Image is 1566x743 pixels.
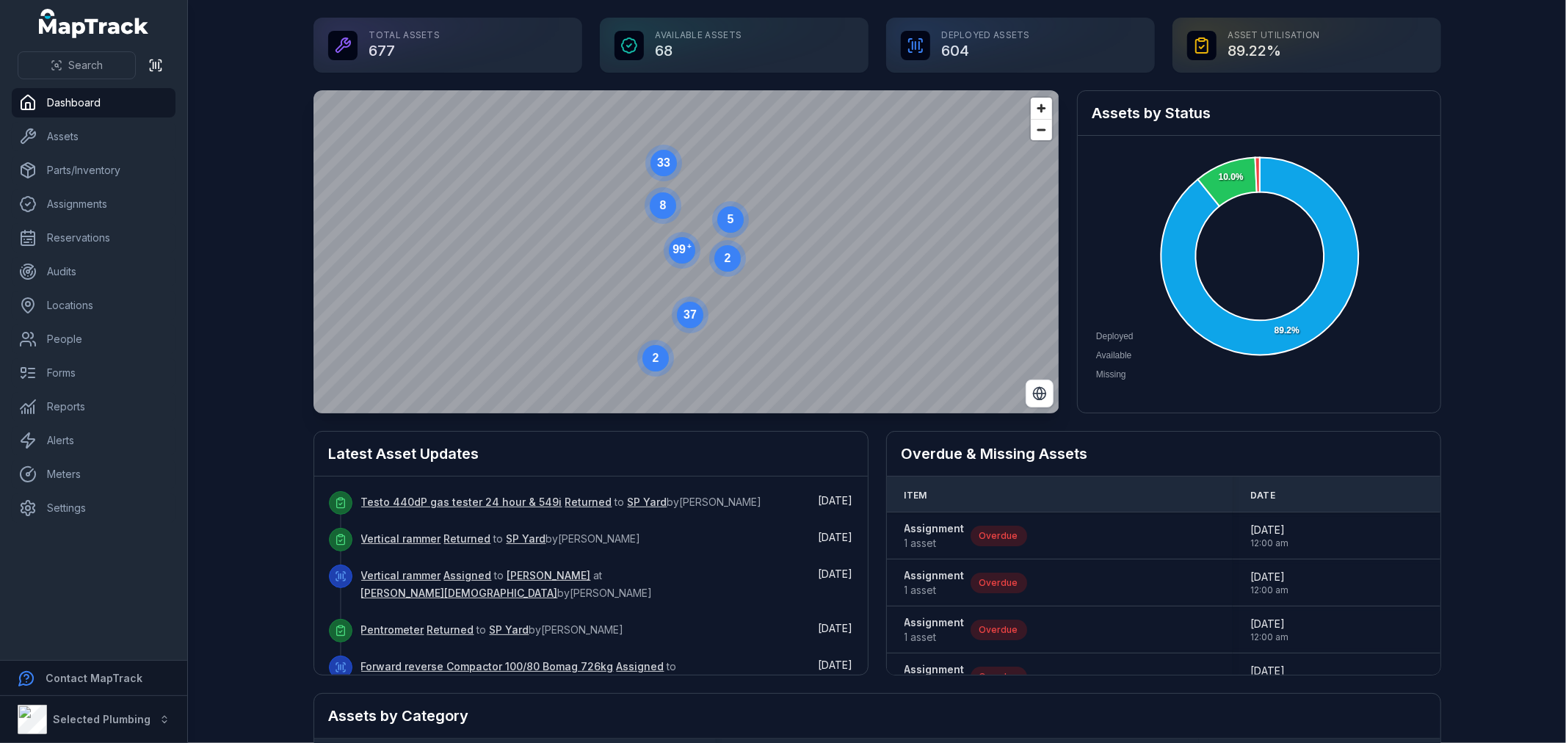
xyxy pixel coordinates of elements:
a: Vertical rammer [361,532,441,546]
time: 9/30/2025, 12:00:00 AM [1250,617,1288,643]
a: Returned [427,623,474,637]
a: Assignment1 asset [905,615,965,645]
a: MapTrack [39,9,149,38]
span: to at by [PERSON_NAME] [361,569,653,599]
button: Zoom out [1031,119,1052,140]
a: Assignment1 asset [905,568,965,598]
a: People [12,325,175,354]
a: Dashboard [12,88,175,117]
span: [DATE] [819,494,853,507]
span: 12:00 am [1250,584,1288,596]
text: 5 [727,213,733,225]
strong: Selected Plumbing [53,713,151,725]
h2: Assets by Category [329,706,1426,726]
span: to by [PERSON_NAME] [361,532,641,545]
span: [DATE] [819,531,853,543]
time: 9/30/2025, 12:00:00 AM [1250,523,1288,549]
time: 10/10/2025, 8:26:39 AM [819,494,853,507]
a: SP Yard [490,623,529,637]
a: Forms [12,358,175,388]
a: Pentrometer [361,623,424,637]
a: Settings [12,493,175,523]
span: 12:00 am [1250,537,1288,549]
span: 1 asset [905,583,965,598]
time: 10/9/2025, 2:58:28 PM [819,622,853,634]
text: 2 [724,252,731,264]
a: Reservations [12,223,175,253]
h2: Latest Asset Updates [329,443,853,464]
span: [DATE] [819,568,853,580]
a: Returned [444,532,491,546]
span: [DATE] [819,622,853,634]
div: Overdue [971,573,1027,593]
div: Overdue [971,526,1027,546]
text: 8 [659,199,666,211]
span: [DATE] [1250,617,1288,631]
a: Assignment [905,662,965,692]
span: to by [PERSON_NAME] [361,623,624,636]
a: Audits [12,257,175,286]
strong: Assignment [905,521,965,536]
a: Alerts [12,426,175,455]
time: 10/9/2025, 1:05:27 PM [819,659,853,671]
span: Search [68,58,103,73]
a: Testo 440dP gas tester 24 hour & 549i [361,495,562,510]
canvas: Map [313,90,1059,413]
span: Date [1250,490,1275,501]
h2: Assets by Status [1092,103,1426,123]
span: [DATE] [1250,570,1288,584]
a: Reports [12,392,175,421]
strong: Assignment [905,568,965,583]
strong: Assignment [905,615,965,630]
a: Forward reverse Compactor 100/80 Bomag 726kg [361,659,614,674]
a: Assigned [444,568,492,583]
span: 1 asset [905,536,965,551]
a: Assignments [12,189,175,219]
a: Assigned [617,659,664,674]
time: 9/19/2025, 12:00:00 AM [1250,570,1288,596]
span: to by [PERSON_NAME] [361,660,677,690]
tspan: + [686,242,691,250]
span: [DATE] [819,659,853,671]
span: 12:00 am [1250,631,1288,643]
time: 9/30/2025, 12:00:00 AM [1250,664,1288,690]
a: Assets [12,122,175,151]
button: Zoom in [1031,98,1052,119]
a: Meters [12,460,175,489]
time: 10/9/2025, 3:35:30 PM [819,568,853,580]
strong: Contact MapTrack [46,672,142,684]
span: Missing [1096,369,1126,380]
a: [PERSON_NAME] [507,568,591,583]
div: Overdue [971,620,1027,640]
a: Returned [565,495,612,510]
button: Search [18,51,136,79]
text: 37 [684,308,697,321]
text: 33 [657,156,670,169]
div: Overdue [971,667,1027,687]
span: Available [1096,350,1131,360]
a: Vertical rammer [361,568,441,583]
a: Parts/Inventory [12,156,175,185]
button: Switch to Satellite View [1026,380,1054,407]
span: to by [PERSON_NAME] [361,496,762,508]
text: 2 [652,352,659,364]
text: 99 [673,242,692,255]
span: Deployed [1096,331,1134,341]
h2: Overdue & Missing Assets [902,443,1426,464]
span: Item [905,490,927,501]
a: [PERSON_NAME][DEMOGRAPHIC_DATA] [361,586,558,601]
a: SP Yard [628,495,667,510]
strong: Assignment [905,662,965,677]
a: Locations [12,291,175,320]
a: SP Yard [507,532,546,546]
span: [DATE] [1250,523,1288,537]
span: [DATE] [1250,664,1288,678]
span: 1 asset [905,630,965,645]
time: 10/9/2025, 3:35:47 PM [819,531,853,543]
a: Assignment1 asset [905,521,965,551]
